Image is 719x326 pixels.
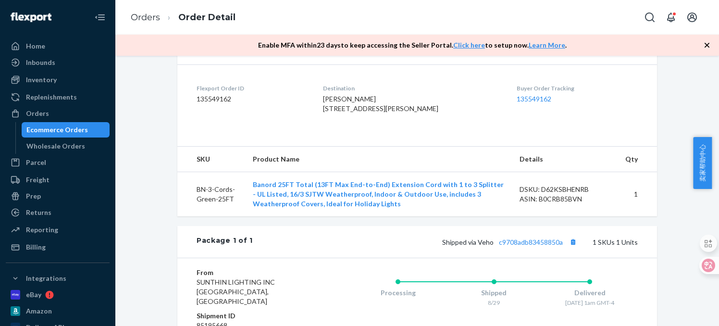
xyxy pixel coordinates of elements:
[131,12,160,23] a: Orders
[26,125,88,135] div: Ecommerce Orders
[26,242,46,252] div: Billing
[26,191,41,201] div: Prep
[26,225,58,235] div: Reporting
[6,155,110,170] a: Parcel
[197,311,311,321] dt: Shipment ID
[323,95,438,113] span: [PERSON_NAME] [STREET_ADDRESS][PERSON_NAME]
[178,12,236,23] a: Order Detail
[197,84,308,92] dt: Flexport Order ID
[26,141,85,151] div: Wholesale Orders
[640,8,659,27] button: Open Search Box
[350,288,446,298] div: Processing
[517,84,638,92] dt: Buyer Order Tracking
[6,106,110,121] a: Orders
[258,40,567,50] p: Enable MFA within 23 days to keep accessing the Seller Portal. to setup now. .
[26,158,46,167] div: Parcel
[22,138,110,154] a: Wholesale Orders
[6,239,110,255] a: Billing
[323,84,502,92] dt: Destination
[26,92,77,102] div: Replenishments
[520,194,610,204] div: ASIN: B0CRB85BVN
[177,172,245,217] td: BN-3-Cords-Green-25FT
[618,147,657,172] th: Qty
[123,3,243,32] ol: breadcrumbs
[512,147,618,172] th: Details
[197,94,308,104] dd: 135549162
[177,147,245,172] th: SKU
[661,8,681,27] button: Open notifications
[6,222,110,238] a: Reporting
[90,8,110,27] button: Close Navigation
[529,41,565,49] a: Learn More
[520,185,610,194] div: DSKU: D62KSBHENRB
[26,175,50,185] div: Freight
[6,172,110,188] a: Freight
[6,205,110,220] a: Returns
[253,180,504,208] a: Banord 25FT Total (13FT Max End-to-End) Extension Cord with 1 to 3 Splitter - UL Listed, 16/3 SJT...
[6,303,110,319] a: Amazon
[26,306,52,316] div: Amazon
[542,288,638,298] div: Delivered
[542,299,638,307] div: [DATE] 1am GMT-4
[245,147,512,172] th: Product Name
[197,278,275,305] span: SUNTHIN LIGHTING INC [GEOGRAPHIC_DATA], [GEOGRAPHIC_DATA]
[22,122,110,138] a: Ecommerce Orders
[6,188,110,204] a: Prep
[618,172,657,217] td: 1
[446,288,542,298] div: Shipped
[26,290,41,300] div: eBay
[26,41,45,51] div: Home
[6,55,110,70] a: Inbounds
[6,38,110,54] a: Home
[693,137,712,189] button: 卖家帮助中心
[442,238,579,246] span: Shipped via Veho
[197,236,253,248] div: Package 1 of 1
[26,58,55,67] div: Inbounds
[6,72,110,88] a: Inventory
[6,287,110,302] a: eBay
[11,13,51,22] img: Flexport logo
[26,75,57,85] div: Inventory
[253,236,638,248] div: 1 SKUs 1 Units
[567,236,579,248] button: Copy tracking number
[453,41,485,49] a: Click here
[517,95,551,103] a: 135549162
[26,274,66,283] div: Integrations
[682,8,702,27] button: Open account menu
[499,238,563,246] a: c9708adb83458850a
[197,268,311,277] dt: From
[6,271,110,286] button: Integrations
[26,208,51,217] div: Returns
[26,109,49,118] div: Orders
[6,89,110,105] a: Replenishments
[446,299,542,307] div: 8/29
